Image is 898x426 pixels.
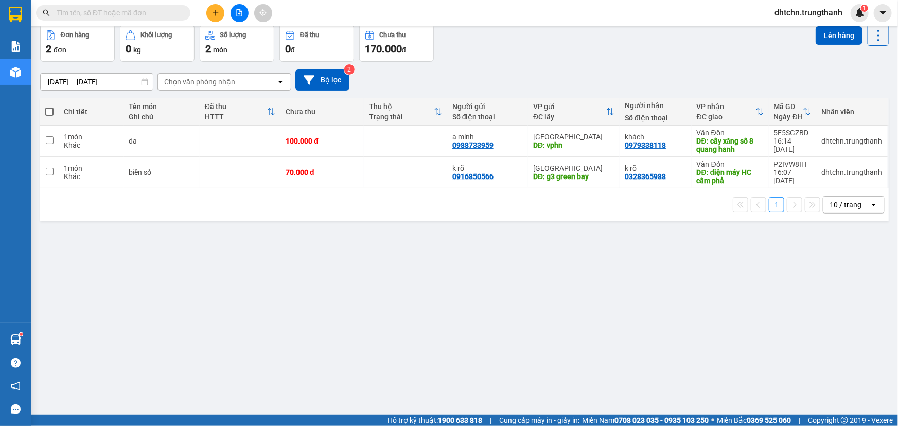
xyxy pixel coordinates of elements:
span: 2 [46,43,51,55]
span: | [799,415,800,426]
svg: open [870,201,878,209]
span: 170.000 [365,43,402,55]
div: 5E5SGZBD [774,129,811,137]
div: Nhân viên [821,108,883,116]
div: HTTT [205,113,267,121]
img: icon-new-feature [855,8,865,17]
div: Ngày ĐH [774,113,803,121]
div: Vân Đồn [697,160,764,168]
div: Trạng thái [369,113,434,121]
button: Khối lượng0kg [120,25,195,62]
span: | [490,415,491,426]
img: warehouse-icon [10,67,21,78]
div: dhtchn.trungthanh [821,137,883,145]
button: Lên hàng [816,26,862,45]
div: da [129,137,195,145]
div: 1 món [64,133,118,141]
div: Số lượng [220,31,246,39]
span: message [11,404,21,414]
span: notification [11,381,21,391]
sup: 1 [20,333,23,336]
span: đ [291,46,295,54]
div: Chưa thu [380,31,406,39]
strong: 1900 633 818 [438,416,482,424]
button: caret-down [874,4,892,22]
span: Miền Bắc [717,415,791,426]
span: 2 [205,43,211,55]
th: Toggle SortBy [200,98,280,126]
div: [GEOGRAPHIC_DATA] [533,133,614,141]
div: DĐ: điện máy HC cẩm phả [697,168,764,185]
div: biển số [129,168,195,176]
div: Khối lượng [140,31,172,39]
div: [GEOGRAPHIC_DATA] [533,164,614,172]
img: logo-vxr [9,7,22,22]
div: 100.000 đ [286,137,359,145]
input: Tìm tên, số ĐT hoặc mã đơn [57,7,178,19]
div: dhtchn.trungthanh [821,168,883,176]
span: 1 [862,5,866,12]
sup: 2 [344,64,355,75]
div: Ghi chú [129,113,195,121]
div: 0328365988 [625,172,666,181]
th: Toggle SortBy [692,98,769,126]
div: DĐ: cây xăng số 8 quang hanh [697,137,764,153]
div: Số điện thoại [625,114,686,122]
div: ĐC lấy [533,113,606,121]
span: question-circle [11,358,21,368]
div: Khác [64,141,118,149]
span: 0 [126,43,131,55]
div: ĐC giao [697,113,755,121]
div: Thu hộ [369,102,434,111]
img: warehouse-icon [10,334,21,345]
div: VP nhận [697,102,755,111]
button: file-add [231,4,249,22]
div: 1 món [64,164,118,172]
span: search [43,9,50,16]
button: Bộ lọc [295,69,349,91]
div: a minh [452,133,523,141]
div: Chi tiết [64,108,118,116]
button: aim [254,4,272,22]
div: 0979338118 [625,141,666,149]
div: VP gửi [533,102,606,111]
th: Toggle SortBy [364,98,447,126]
th: Toggle SortBy [769,98,816,126]
span: Miền Nam [582,415,709,426]
div: Người gửi [452,102,523,111]
div: 16:14 [DATE] [774,137,811,153]
div: 0988733959 [452,141,494,149]
span: đơn [54,46,66,54]
div: Vân Đồn [697,129,764,137]
div: Đã thu [205,102,267,111]
th: Toggle SortBy [528,98,620,126]
button: Đơn hàng2đơn [40,25,115,62]
div: Chưa thu [286,108,359,116]
span: món [213,46,227,54]
div: Tên món [129,102,195,111]
div: DĐ: g3 green bay [533,172,614,181]
span: copyright [841,417,848,424]
span: aim [259,9,267,16]
svg: open [276,78,285,86]
input: Select a date range. [41,74,153,90]
button: 1 [769,197,784,212]
div: P2IVW8IH [774,160,811,168]
span: Hỗ trợ kỹ thuật: [388,415,482,426]
div: Chọn văn phòng nhận [164,77,235,87]
button: Đã thu0đ [279,25,354,62]
span: file-add [236,9,243,16]
div: 0916850566 [452,172,494,181]
span: kg [133,46,141,54]
div: 10 / trang [830,200,861,210]
div: Đơn hàng [61,31,89,39]
span: ⚪️ [711,418,714,422]
div: Mã GD [774,102,803,111]
div: 16:07 [DATE] [774,168,811,185]
button: Chưa thu170.000đ [359,25,434,62]
div: khách [625,133,686,141]
sup: 1 [861,5,868,12]
div: DĐ: vphn [533,141,614,149]
span: caret-down [878,8,888,17]
div: Người nhận [625,101,686,110]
